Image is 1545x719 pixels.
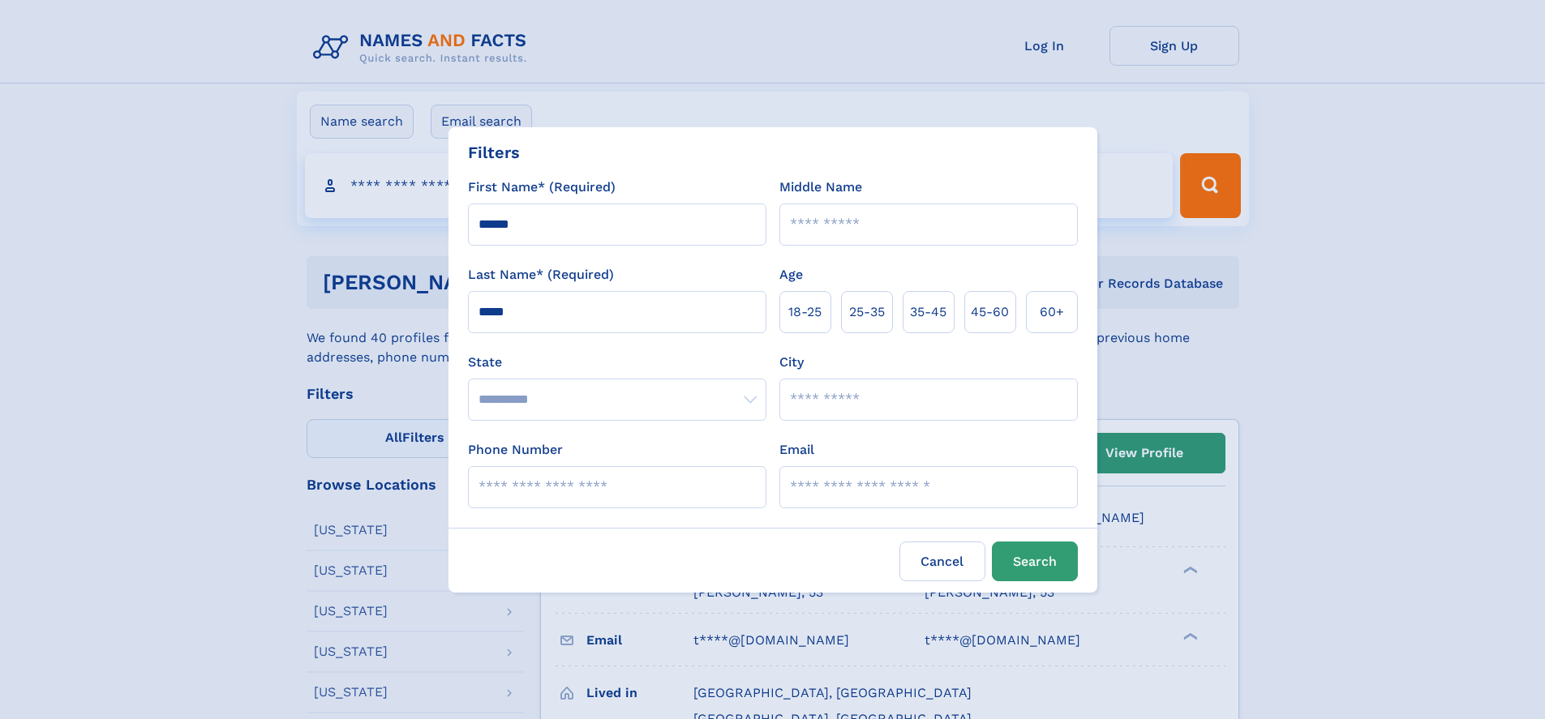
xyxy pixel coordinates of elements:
[468,265,614,285] label: Last Name* (Required)
[849,302,885,322] span: 25‑35
[468,140,520,165] div: Filters
[899,541,985,581] label: Cancel
[779,353,804,372] label: City
[971,302,1009,322] span: 45‑60
[910,302,946,322] span: 35‑45
[468,440,563,460] label: Phone Number
[788,302,822,322] span: 18‑25
[779,178,862,197] label: Middle Name
[1040,302,1064,322] span: 60+
[779,265,803,285] label: Age
[468,178,616,197] label: First Name* (Required)
[779,440,814,460] label: Email
[992,541,1078,581] button: Search
[468,353,766,372] label: State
